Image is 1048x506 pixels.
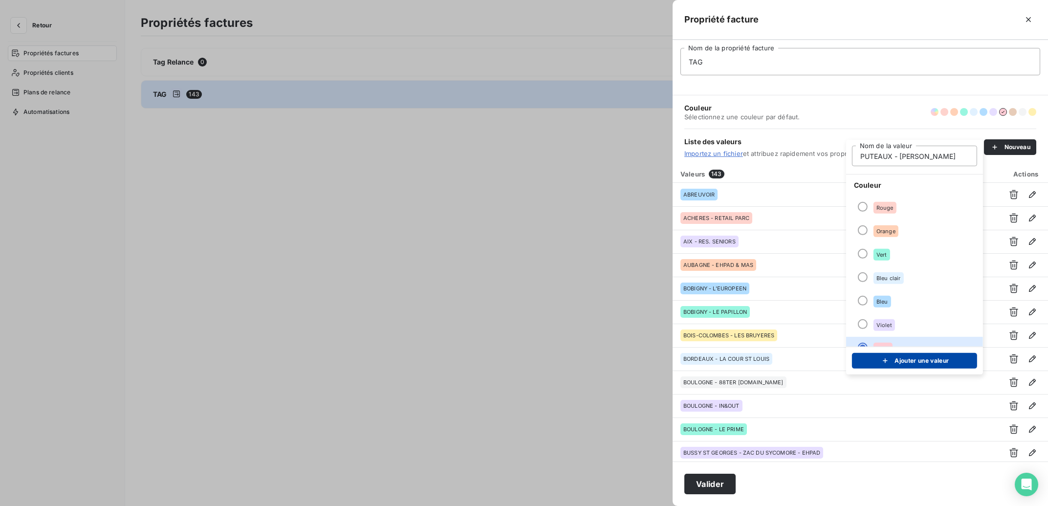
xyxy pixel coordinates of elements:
span: BOIS-COLOMBES - LES BRUYERES [683,332,774,338]
span: Sélectionnez une couleur par défaut. [684,113,800,121]
h5: Propriété facture [684,13,759,26]
span: Couleur [684,103,800,113]
span: Violet [876,322,892,328]
button: Nouveau [984,139,1036,155]
span: BOULOGNE - LE PRIME [683,426,744,432]
span: Liste des valeurs [684,137,984,147]
span: ABREUVOIR [683,192,715,198]
div: Valeurs [675,169,996,179]
span: BOBIGNY - L'EUROPEEN [683,286,746,291]
span: AIX - RES. SENIORS [683,239,736,244]
span: et attribuez rapidement vos propriétés. [684,150,984,157]
span: BORDEAUX - LA COUR ST LOUIS [683,356,769,362]
span: AUBAGNE - EHPAD & MAS [683,262,753,268]
span: BOULOGNE - 88TER [DOMAIN_NAME] [683,379,784,385]
span: Couleur [846,175,983,196]
span: 143 [709,170,724,178]
span: BOULOGNE - IN&OUT [683,403,740,409]
span: Actions [1013,170,1038,178]
span: Orange [876,228,895,234]
button: Valider [684,474,736,494]
span: BOBIGNY - LE PAPILLON [683,309,747,315]
input: placeholder [852,146,977,166]
span: Rouge [876,205,894,211]
span: ACHERES - RETAIL PARC [683,215,749,221]
span: BUSSY ST GEORGES - ZAC DU SYCOMORE - EHPAD [683,450,820,456]
span: Vert [876,252,887,258]
div: Open Intercom Messenger [1015,473,1038,496]
span: Bleu clair [876,275,901,281]
span: Rose [876,346,890,352]
input: placeholder [680,48,1040,75]
a: Importez un fichier [684,150,743,157]
button: Ajouter une valeur [852,353,977,369]
span: Bleu [876,299,888,305]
